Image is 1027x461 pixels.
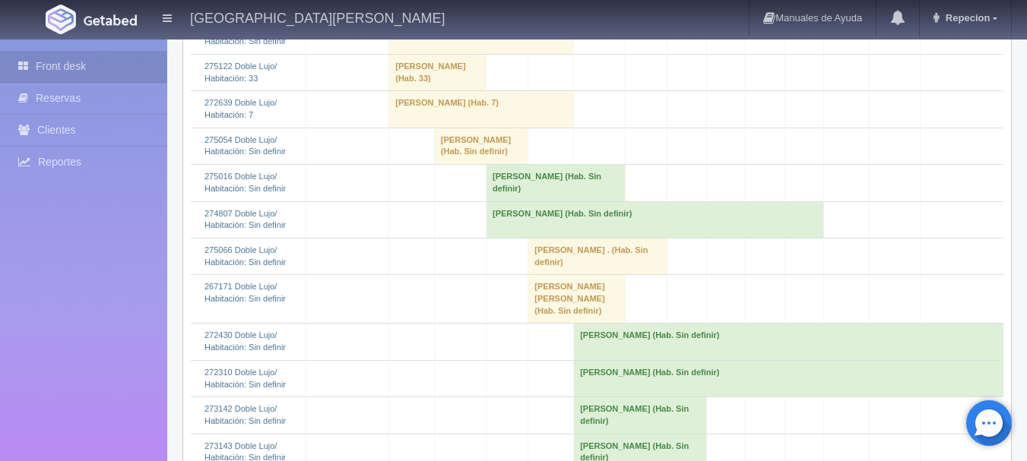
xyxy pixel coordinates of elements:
[389,54,487,90] td: [PERSON_NAME] (Hab. 33)
[204,245,286,267] a: 275066 Doble Lujo/Habitación: Sin definir
[46,5,76,34] img: Getabed
[574,397,707,434] td: [PERSON_NAME] (Hab. Sin definir)
[204,209,286,230] a: 274807 Doble Lujo/Habitación: Sin definir
[204,368,286,389] a: 272310 Doble Lujo/Habitación: Sin definir
[204,62,277,83] a: 275122 Doble Lujo/Habitación: 33
[204,330,286,352] a: 272430 Doble Lujo/Habitación: Sin definir
[204,282,286,303] a: 267171 Doble Lujo/Habitación: Sin definir
[84,14,137,26] img: Getabed
[190,8,445,27] h4: [GEOGRAPHIC_DATA][PERSON_NAME]
[389,91,574,128] td: [PERSON_NAME] (Hab. 7)
[574,324,1003,360] td: [PERSON_NAME] (Hab. Sin definir)
[528,238,667,274] td: [PERSON_NAME] . (Hab. Sin definir)
[487,165,626,201] td: [PERSON_NAME] (Hab. Sin definir)
[574,360,1003,396] td: [PERSON_NAME] (Hab. Sin definir)
[204,135,286,156] a: 275054 Doble Lujo/Habitación: Sin definir
[487,201,824,238] td: [PERSON_NAME] (Hab. Sin definir)
[528,275,625,324] td: [PERSON_NAME] [PERSON_NAME] (Hab. Sin definir)
[204,172,286,193] a: 275016 Doble Lujo/Habitación: Sin definir
[434,128,528,164] td: [PERSON_NAME] (Hab. Sin definir)
[204,98,277,119] a: 272639 Doble Lujo/Habitación: 7
[942,12,991,24] span: Repecion
[204,404,286,425] a: 273142 Doble Lujo/Habitación: Sin definir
